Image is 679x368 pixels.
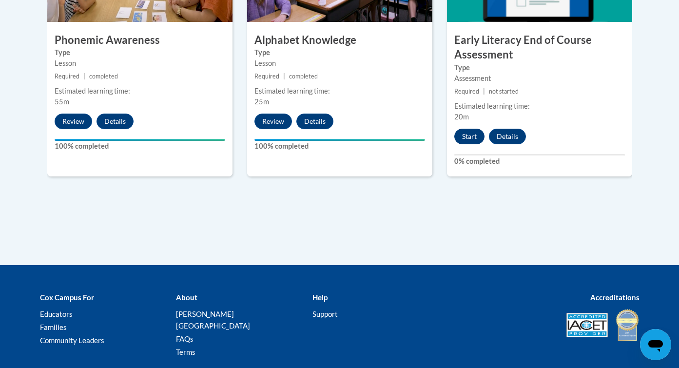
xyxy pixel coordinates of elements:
[454,101,625,112] div: Estimated learning time:
[254,47,425,58] label: Type
[40,336,104,345] a: Community Leaders
[254,97,269,106] span: 25m
[176,310,250,330] a: [PERSON_NAME][GEOGRAPHIC_DATA]
[55,139,225,141] div: Your progress
[296,114,333,129] button: Details
[566,313,608,337] img: Accredited IACET® Provider
[176,348,195,356] a: Terms
[454,113,469,121] span: 20m
[254,114,292,129] button: Review
[283,73,285,80] span: |
[640,329,671,360] iframe: Button to launch messaging window
[40,310,73,318] a: Educators
[454,62,625,73] label: Type
[55,97,69,106] span: 55m
[83,73,85,80] span: |
[254,58,425,69] div: Lesson
[312,293,328,302] b: Help
[40,293,94,302] b: Cox Campus For
[454,156,625,167] label: 0% completed
[176,293,197,302] b: About
[454,88,479,95] span: Required
[254,141,425,152] label: 100% completed
[312,310,338,318] a: Support
[97,114,134,129] button: Details
[55,73,79,80] span: Required
[247,33,432,48] h3: Alphabet Knowledge
[590,293,640,302] b: Accreditations
[89,73,118,80] span: completed
[254,73,279,80] span: Required
[55,114,92,129] button: Review
[254,139,425,141] div: Your progress
[55,141,225,152] label: 100% completed
[447,33,632,63] h3: Early Literacy End of Course Assessment
[489,88,519,95] span: not started
[176,334,194,343] a: FAQs
[489,129,526,144] button: Details
[483,88,485,95] span: |
[289,73,318,80] span: completed
[47,33,233,48] h3: Phonemic Awareness
[55,58,225,69] div: Lesson
[40,323,67,331] a: Families
[55,86,225,97] div: Estimated learning time:
[454,129,485,144] button: Start
[615,308,640,342] img: IDA® Accredited
[55,47,225,58] label: Type
[454,73,625,84] div: Assessment
[254,86,425,97] div: Estimated learning time:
